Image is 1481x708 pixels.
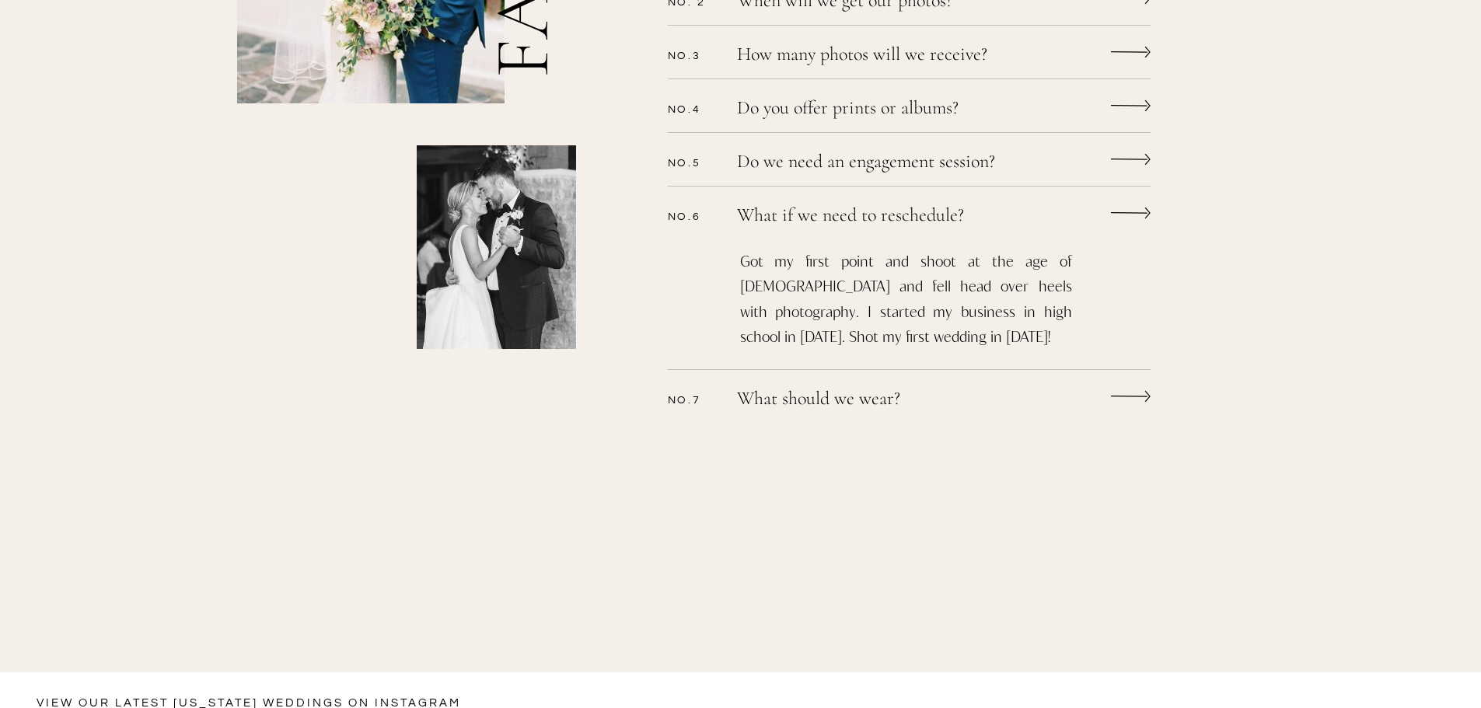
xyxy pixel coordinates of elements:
[737,99,1040,121] a: Do you offer prints or albums?
[737,389,1040,412] a: What should we wear?
[737,152,1040,175] a: Do we need an engagement session?
[737,206,1040,228] a: What if we need to reschedule?
[737,45,1040,68] a: How many photos will we receive?
[668,156,718,169] p: No.5
[740,249,1072,361] p: Got my first point and shoot at the age of [DEMOGRAPHIC_DATA] and fell head over heels with photo...
[668,49,718,61] p: No.3
[668,103,718,115] p: No.4
[668,393,718,406] p: No.7
[668,210,718,222] p: No.6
